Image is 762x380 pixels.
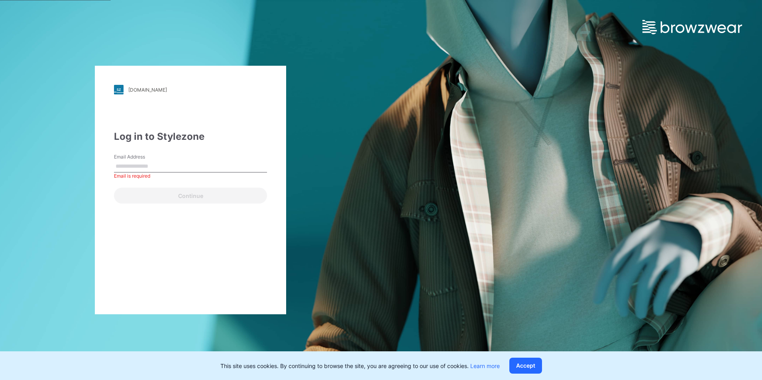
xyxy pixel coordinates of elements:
img: browzwear-logo.e42bd6dac1945053ebaf764b6aa21510.svg [642,20,742,34]
div: [DOMAIN_NAME] [128,87,167,93]
label: Email Address [114,153,170,161]
div: Email is required [114,172,267,180]
button: Accept [509,358,542,374]
p: This site uses cookies. By continuing to browse the site, you are agreeing to our use of cookies. [220,362,500,370]
a: [DOMAIN_NAME] [114,85,267,94]
div: Log in to Stylezone [114,129,267,144]
a: Learn more [470,362,500,369]
img: stylezone-logo.562084cfcfab977791bfbf7441f1a819.svg [114,85,124,94]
